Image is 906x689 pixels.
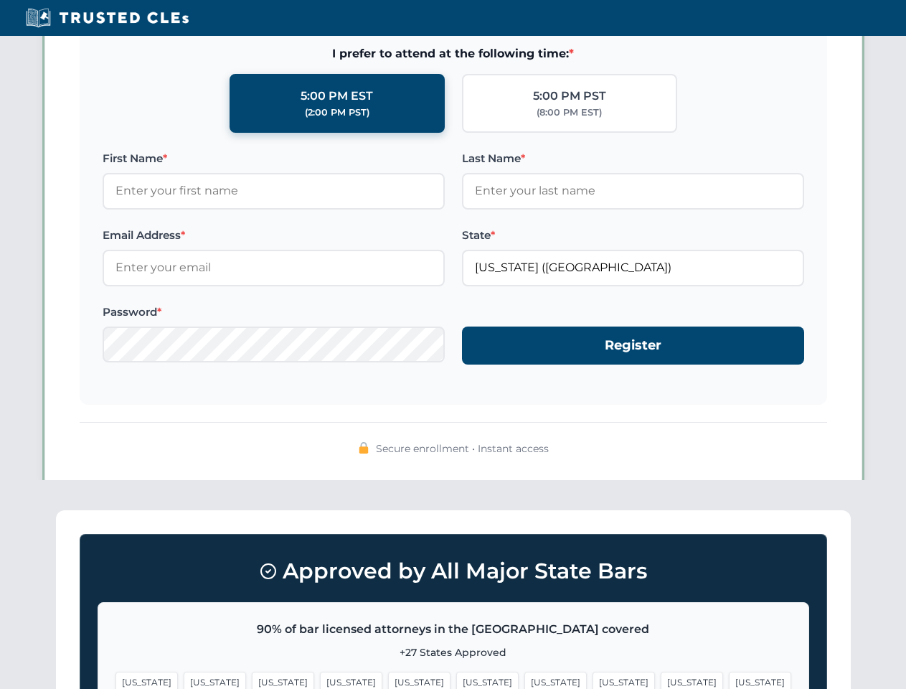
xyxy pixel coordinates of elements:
[376,441,549,456] span: Secure enrollment • Instant access
[462,150,804,167] label: Last Name
[533,87,606,106] div: 5:00 PM PST
[22,7,193,29] img: Trusted CLEs
[462,327,804,365] button: Register
[462,227,804,244] label: State
[103,44,804,63] span: I prefer to attend at the following time:
[115,620,791,639] p: 90% of bar licensed attorneys in the [GEOGRAPHIC_DATA] covered
[537,106,602,120] div: (8:00 PM EST)
[462,250,804,286] input: Florida (FL)
[103,227,445,244] label: Email Address
[305,106,369,120] div: (2:00 PM PST)
[103,150,445,167] label: First Name
[98,552,809,591] h3: Approved by All Major State Bars
[462,173,804,209] input: Enter your last name
[103,250,445,286] input: Enter your email
[103,173,445,209] input: Enter your first name
[115,645,791,660] p: +27 States Approved
[301,87,373,106] div: 5:00 PM EST
[358,442,369,454] img: 🔒
[103,304,445,321] label: Password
